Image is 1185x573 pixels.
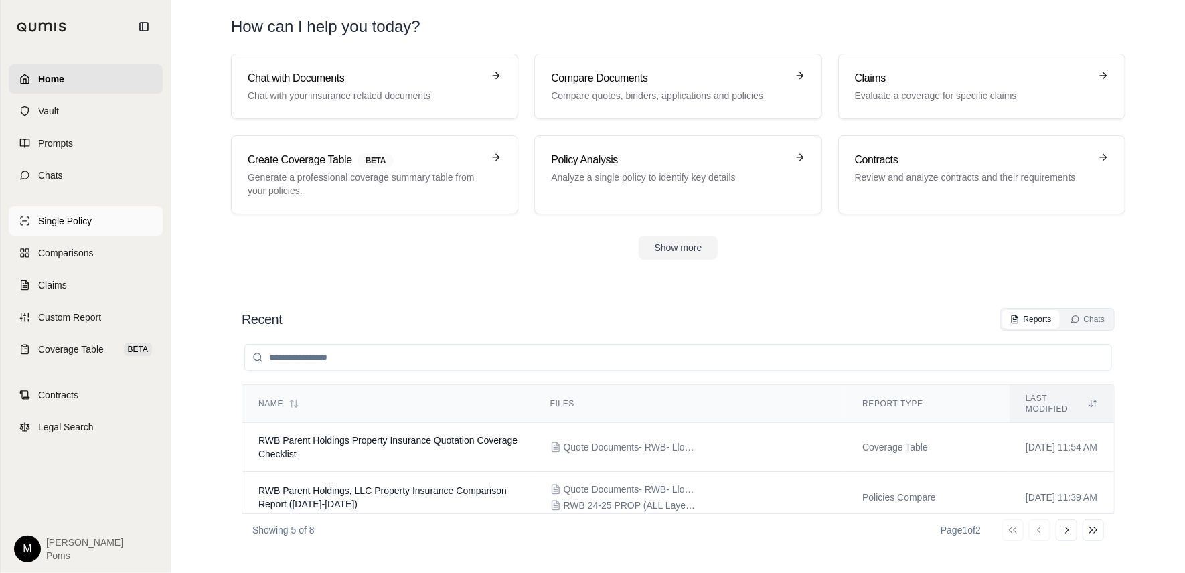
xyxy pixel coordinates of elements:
th: Files [534,385,847,423]
h1: How can I help you today? [231,16,1125,37]
a: Legal Search [9,412,163,442]
img: Qumis Logo [17,22,67,32]
span: RWB Parent Holdings, LLC Property Insurance Comparison Report (2024-2026) [258,485,507,509]
h3: Contracts [855,152,1090,168]
div: Last modified [1026,393,1098,414]
a: Vault [9,96,163,126]
span: Home [38,72,64,86]
td: [DATE] 11:54 AM [1010,423,1114,472]
span: BETA [358,153,394,168]
a: Home [9,64,163,94]
p: Showing 5 of 8 [252,523,315,537]
span: Custom Report [38,311,101,324]
span: Contracts [38,388,78,402]
span: Quote Documents- RWB- Lloyds only option.pdf [564,483,698,496]
span: Poms [46,549,123,562]
a: Contracts [9,380,163,410]
h3: Policy Analysis [551,152,786,168]
p: Generate a professional coverage summary table from your policies. [248,171,483,197]
td: [DATE] 11:39 AM [1010,472,1114,523]
a: Single Policy [9,206,163,236]
span: Prompts [38,137,73,150]
h2: Recent [242,310,282,329]
h3: Chat with Documents [248,70,483,86]
p: Evaluate a coverage for specific claims [855,89,1090,102]
span: Comparisons [38,246,93,260]
span: Coverage Table [38,343,104,356]
a: Custom Report [9,303,163,332]
a: Claims [9,270,163,300]
span: BETA [124,343,152,356]
a: Comparisons [9,238,163,268]
span: RWB Parent Holdings Property Insurance Quotation Coverage Checklist [258,435,518,459]
button: Chats [1062,310,1113,329]
div: M [14,536,41,562]
a: Compare DocumentsCompare quotes, binders, applications and policies [534,54,821,119]
button: Collapse sidebar [133,16,155,37]
td: Coverage Table [846,423,1010,472]
span: Chats [38,169,63,182]
h3: Compare Documents [551,70,786,86]
p: Chat with your insurance related documents [248,89,483,102]
h3: Create Coverage Table [248,152,483,168]
a: Prompts [9,129,163,158]
a: ContractsReview and analyze contracts and their requirements [838,135,1125,214]
span: [PERSON_NAME] [46,536,123,549]
div: Page 1 of 2 [941,523,981,537]
div: Name [258,398,518,409]
div: Reports [1010,314,1052,325]
div: Chats [1071,314,1105,325]
p: Review and analyze contracts and their requirements [855,171,1090,184]
td: Policies Compare [846,472,1010,523]
a: Create Coverage TableBETAGenerate a professional coverage summary table from your policies. [231,135,518,214]
a: Chats [9,161,163,190]
span: Quote Documents- RWB- Lloyds only option.pdf [564,440,698,454]
a: Policy AnalysisAnalyze a single policy to identify key details [534,135,821,214]
h3: Claims [855,70,1090,86]
span: RWB 24-25 PROP (ALL Layers) - Grouped BINDERS.pdf [564,499,698,512]
a: Coverage TableBETA [9,335,163,364]
p: Analyze a single policy to identify key details [551,171,786,184]
button: Reports [1002,310,1060,329]
span: Legal Search [38,420,94,434]
span: Vault [38,104,59,118]
a: Chat with DocumentsChat with your insurance related documents [231,54,518,119]
a: ClaimsEvaluate a coverage for specific claims [838,54,1125,119]
th: Report Type [846,385,1010,423]
span: Single Policy [38,214,92,228]
p: Compare quotes, binders, applications and policies [551,89,786,102]
button: Show more [639,236,718,260]
span: Claims [38,278,67,292]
